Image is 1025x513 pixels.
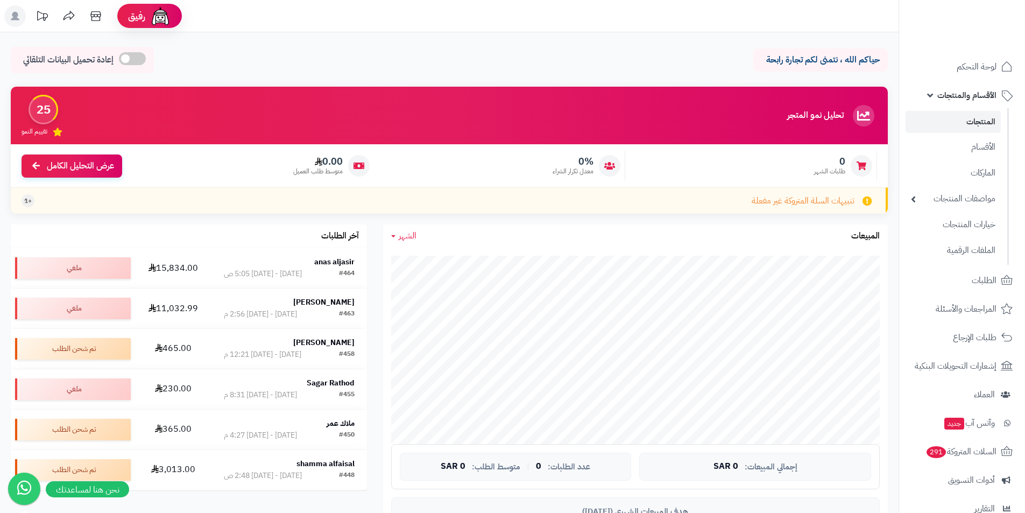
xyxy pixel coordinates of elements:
a: المنتجات [906,111,1001,133]
span: تقييم النمو [22,127,47,136]
span: أدوات التسويق [948,473,995,488]
p: حياكم الله ، نتمنى لكم تجارة رابحة [761,54,880,66]
a: الشهر [391,230,416,242]
span: 0% [553,156,593,167]
span: إجمالي المبيعات: [745,462,797,472]
img: ai-face.png [150,5,171,27]
span: | [527,462,529,470]
td: 465.00 [135,329,211,369]
div: [DATE] - [DATE] 12:21 م [224,349,301,360]
td: 3,013.00 [135,450,211,490]
a: أدوات التسويق [906,467,1019,493]
span: 0 [814,156,845,167]
span: +1 [24,196,32,206]
span: طلبات الشهر [814,167,845,176]
a: عرض التحليل الكامل [22,154,122,178]
a: الطلبات [906,268,1019,293]
div: [DATE] - [DATE] 4:27 م [224,430,297,441]
div: #458 [339,349,355,360]
span: السلات المتروكة [925,444,996,459]
span: المراجعات والأسئلة [936,301,996,317]
span: متوسط طلب العميل [293,167,343,176]
a: الأقسام [906,136,1001,159]
strong: ملاك عمر [327,418,355,429]
span: العملاء [974,387,995,402]
a: مواصفات المنتجات [906,187,1001,210]
h3: تحليل نمو المتجر [787,111,844,121]
strong: [PERSON_NAME] [293,297,355,308]
h3: آخر الطلبات [321,231,359,241]
div: [DATE] - [DATE] 2:48 ص [224,470,302,481]
a: العملاء [906,382,1019,407]
span: متوسط الطلب: [472,462,520,472]
a: خيارات المنتجات [906,213,1001,236]
span: 291 [927,446,946,458]
strong: shamma alfaisal [296,458,355,469]
div: ملغي [15,298,131,319]
div: تم شحن الطلب [15,338,131,360]
span: الشهر [399,229,416,242]
span: إشعارات التحويلات البنكية [915,359,996,374]
h3: المبيعات [851,231,880,241]
div: #463 [339,309,355,320]
a: المراجعات والأسئلة [906,296,1019,322]
div: [DATE] - [DATE] 5:05 ص [224,269,302,279]
span: لوحة التحكم [957,59,996,74]
a: الماركات [906,161,1001,185]
div: ملغي [15,378,131,400]
span: جديد [944,418,964,430]
a: السلات المتروكة291 [906,439,1019,465]
div: [DATE] - [DATE] 2:56 م [224,309,297,320]
span: عرض التحليل الكامل [47,160,114,172]
div: تم شحن الطلب [15,459,131,481]
span: تنبيهات السلة المتروكة غير مفعلة [752,195,854,207]
span: 0 SAR [713,462,738,472]
a: تحديثات المنصة [29,5,55,30]
td: 11,032.99 [135,289,211,328]
strong: Sagar Rathod [307,377,355,389]
div: #464 [339,269,355,279]
div: [DATE] - [DATE] 8:31 م [224,390,297,400]
span: 0 SAR [441,462,465,472]
td: 365.00 [135,410,211,449]
a: وآتس آبجديد [906,410,1019,436]
span: 0.00 [293,156,343,167]
a: طلبات الإرجاع [906,325,1019,350]
a: إشعارات التحويلات البنكية [906,353,1019,379]
div: #448 [339,470,355,481]
span: معدل تكرار الشراء [553,167,593,176]
td: 230.00 [135,369,211,409]
div: تم شحن الطلب [15,419,131,440]
span: طلبات الإرجاع [953,330,996,345]
div: #455 [339,390,355,400]
span: إعادة تحميل البيانات التلقائي [23,54,114,66]
strong: anas aljasir [314,256,355,268]
span: الطلبات [972,273,996,288]
div: ملغي [15,257,131,279]
span: رفيق [128,10,145,23]
strong: [PERSON_NAME] [293,337,355,348]
a: الملفات الرقمية [906,239,1001,262]
div: #450 [339,430,355,441]
a: لوحة التحكم [906,54,1019,80]
span: الأقسام والمنتجات [937,88,996,103]
span: وآتس آب [943,416,995,431]
span: 0 [536,462,541,472]
td: 15,834.00 [135,248,211,288]
span: عدد الطلبات: [548,462,590,472]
